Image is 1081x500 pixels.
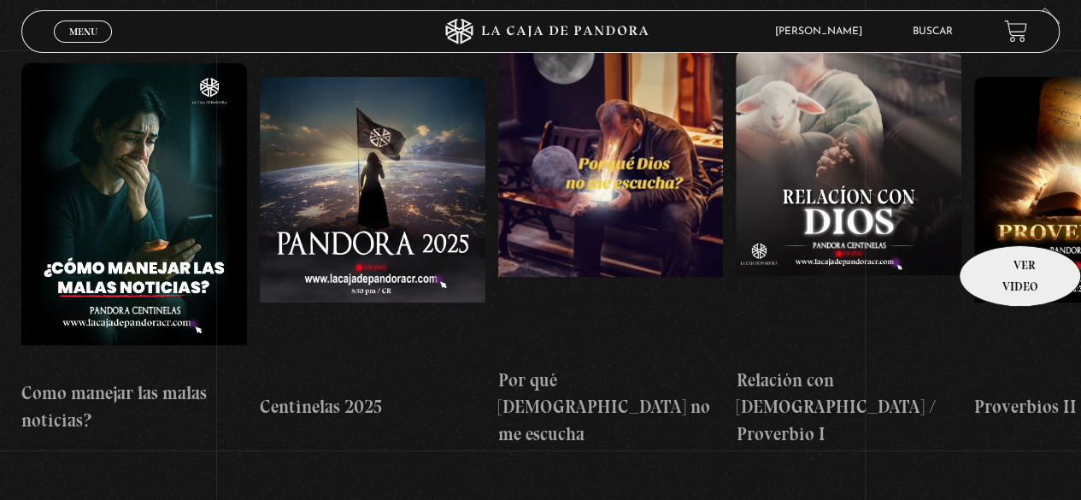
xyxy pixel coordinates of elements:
[260,50,485,448] a: Centinelas 2025
[736,367,961,448] h4: Relación con [DEMOGRAPHIC_DATA] / Proverbio I
[498,367,724,448] h4: Por qué [DEMOGRAPHIC_DATA] no me escucha
[913,26,953,37] a: Buscar
[63,40,103,52] span: Cerrar
[736,50,961,448] a: Relación con [DEMOGRAPHIC_DATA] / Proverbio I
[69,26,97,37] span: Menu
[498,50,724,448] a: Por qué [DEMOGRAPHIC_DATA] no me escucha
[21,8,51,38] button: Previous
[260,393,485,421] h4: Centinelas 2025
[21,50,247,448] a: Como manejar las malas noticias?
[1004,20,1027,43] a: View your shopping cart
[21,379,247,433] h4: Como manejar las malas noticias?
[1030,8,1060,38] button: Next
[767,26,879,37] span: [PERSON_NAME]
